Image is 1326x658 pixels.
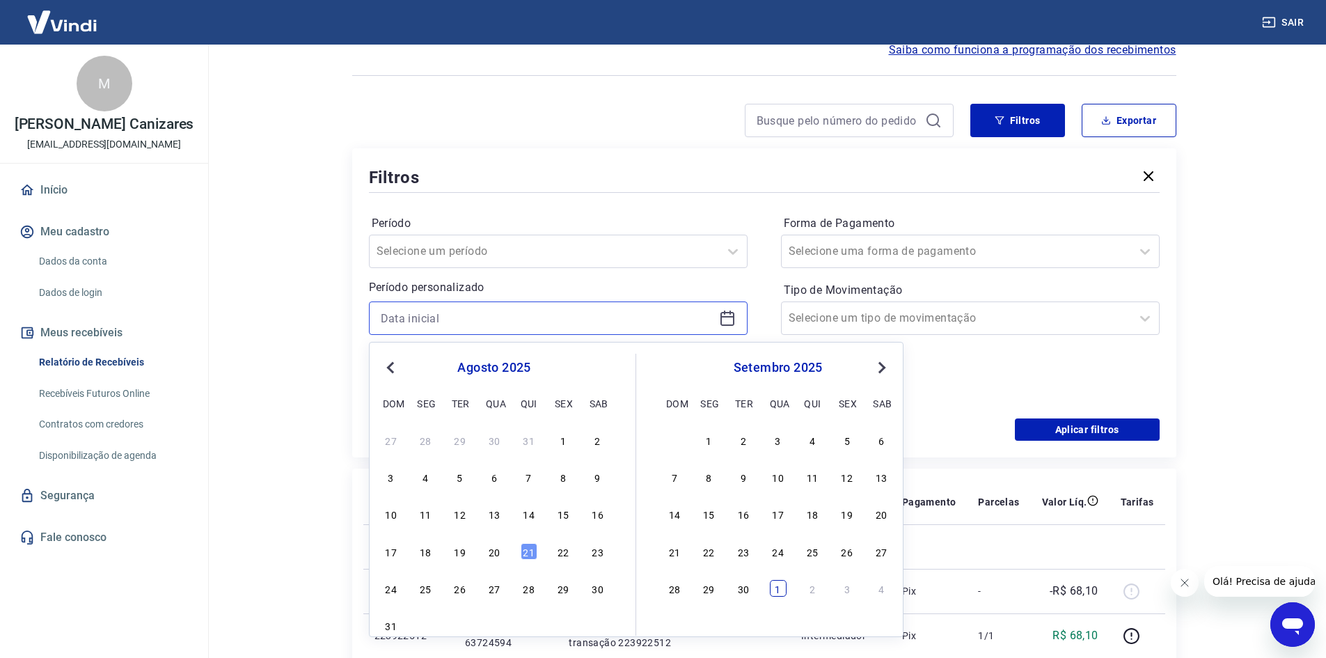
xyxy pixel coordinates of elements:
div: Choose sexta-feira, 12 de setembro de 2025 [839,469,855,485]
div: Choose domingo, 27 de julho de 2025 [383,432,400,448]
div: Choose quinta-feira, 21 de agosto de 2025 [521,543,537,560]
div: Choose sábado, 13 de setembro de 2025 [873,469,890,485]
p: Parcelas [978,495,1019,509]
div: Choose sexta-feira, 5 de setembro de 2025 [839,432,855,448]
p: Valor Líq. [1042,495,1087,509]
input: Data inicial [381,308,713,329]
div: Choose quinta-feira, 7 de agosto de 2025 [521,469,537,485]
a: Contratos com credores [33,410,191,439]
div: Choose terça-feira, 19 de agosto de 2025 [452,543,468,560]
div: Choose quinta-feira, 11 de setembro de 2025 [804,469,821,485]
div: Choose quinta-feira, 28 de agosto de 2025 [521,580,537,597]
a: Segurança [17,480,191,511]
p: - [978,584,1019,598]
div: Choose domingo, 17 de agosto de 2025 [383,543,400,560]
div: Choose domingo, 10 de agosto de 2025 [383,506,400,522]
div: Choose terça-feira, 2 de setembro de 2025 [452,617,468,634]
div: Choose quarta-feira, 24 de setembro de 2025 [770,543,787,560]
div: Choose quarta-feira, 3 de setembro de 2025 [486,617,503,634]
button: Meus recebíveis [17,318,191,348]
a: Fale conosco [17,522,191,553]
div: Choose sábado, 27 de setembro de 2025 [873,543,890,560]
a: Dados da conta [33,247,191,276]
div: seg [417,395,434,412]
div: ter [735,395,752,412]
div: dom [383,395,400,412]
button: Meu cadastro [17,217,191,247]
a: Início [17,175,191,205]
div: Choose quarta-feira, 1 de outubro de 2025 [770,580,787,597]
div: Choose quinta-feira, 31 de julho de 2025 [521,432,537,448]
div: Choose segunda-feira, 25 de agosto de 2025 [417,580,434,597]
div: Choose segunda-feira, 11 de agosto de 2025 [417,506,434,522]
div: Choose segunda-feira, 15 de setembro de 2025 [700,506,717,522]
div: agosto 2025 [381,359,608,376]
div: Choose terça-feira, 26 de agosto de 2025 [452,580,468,597]
a: Recebíveis Futuros Online [33,379,191,408]
div: Choose quinta-feira, 2 de outubro de 2025 [804,580,821,597]
div: setembro 2025 [664,359,892,376]
div: Choose domingo, 21 de setembro de 2025 [666,543,683,560]
div: Choose terça-feira, 16 de setembro de 2025 [735,506,752,522]
button: Next Month [874,359,890,376]
button: Sair [1259,10,1309,36]
div: Choose terça-feira, 29 de julho de 2025 [452,432,468,448]
div: Choose segunda-feira, 1 de setembro de 2025 [417,617,434,634]
p: Período personalizado [369,279,748,296]
button: Exportar [1082,104,1176,137]
button: Aplicar filtros [1015,418,1160,441]
div: Choose segunda-feira, 1 de setembro de 2025 [700,432,717,448]
p: Pix [902,584,956,598]
div: Choose quarta-feira, 27 de agosto de 2025 [486,580,503,597]
div: Choose sábado, 16 de agosto de 2025 [590,506,606,522]
div: Choose sábado, 30 de agosto de 2025 [590,580,606,597]
a: Saiba como funciona a programação dos recebimentos [889,42,1176,58]
p: [EMAIL_ADDRESS][DOMAIN_NAME] [27,137,181,152]
div: Choose quinta-feira, 14 de agosto de 2025 [521,506,537,522]
div: Choose quarta-feira, 3 de setembro de 2025 [770,432,787,448]
div: Choose sábado, 20 de setembro de 2025 [873,506,890,522]
p: [PERSON_NAME] Canizares [15,117,194,132]
label: Tipo de Movimentação [784,282,1157,299]
div: Choose domingo, 14 de setembro de 2025 [666,506,683,522]
div: Choose sábado, 9 de agosto de 2025 [590,469,606,485]
div: Choose quarta-feira, 30 de julho de 2025 [486,432,503,448]
div: Choose segunda-feira, 18 de agosto de 2025 [417,543,434,560]
div: Choose domingo, 31 de agosto de 2025 [383,617,400,634]
div: Choose sexta-feira, 3 de outubro de 2025 [839,580,855,597]
a: Relatório de Recebíveis [33,348,191,377]
div: seg [700,395,717,412]
div: Choose quarta-feira, 6 de agosto de 2025 [486,469,503,485]
div: sex [839,395,855,412]
div: Choose domingo, 24 de agosto de 2025 [383,580,400,597]
div: Choose quinta-feira, 25 de setembro de 2025 [804,543,821,560]
div: Choose sexta-feira, 19 de setembro de 2025 [839,506,855,522]
p: R$ 68,10 [1052,627,1098,644]
div: Choose segunda-feira, 22 de setembro de 2025 [700,543,717,560]
p: -R$ 68,10 [1050,583,1098,600]
a: Dados de login [33,279,191,307]
input: Busque pelo número do pedido [757,110,919,131]
div: Choose terça-feira, 5 de agosto de 2025 [452,469,468,485]
div: month 2025-08 [381,430,608,636]
button: Filtros [970,104,1065,137]
div: Choose segunda-feira, 8 de setembro de 2025 [700,469,717,485]
div: Choose domingo, 7 de setembro de 2025 [666,469,683,485]
div: Choose sexta-feira, 1 de agosto de 2025 [555,432,571,448]
button: Previous Month [382,359,399,376]
span: Olá! Precisa de ajuda? [8,10,117,21]
div: qua [770,395,787,412]
div: ter [452,395,468,412]
div: Choose quinta-feira, 4 de setembro de 2025 [521,617,537,634]
div: Choose terça-feira, 2 de setembro de 2025 [735,432,752,448]
div: Choose domingo, 28 de setembro de 2025 [666,580,683,597]
div: Choose sábado, 23 de agosto de 2025 [590,543,606,560]
div: dom [666,395,683,412]
div: Choose domingo, 31 de agosto de 2025 [666,432,683,448]
div: Choose terça-feira, 12 de agosto de 2025 [452,506,468,522]
div: Choose terça-feira, 30 de setembro de 2025 [735,580,752,597]
p: Pix [902,629,956,643]
div: M [77,56,132,111]
div: Choose quarta-feira, 13 de agosto de 2025 [486,506,503,522]
div: Choose quinta-feira, 4 de setembro de 2025 [804,432,821,448]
